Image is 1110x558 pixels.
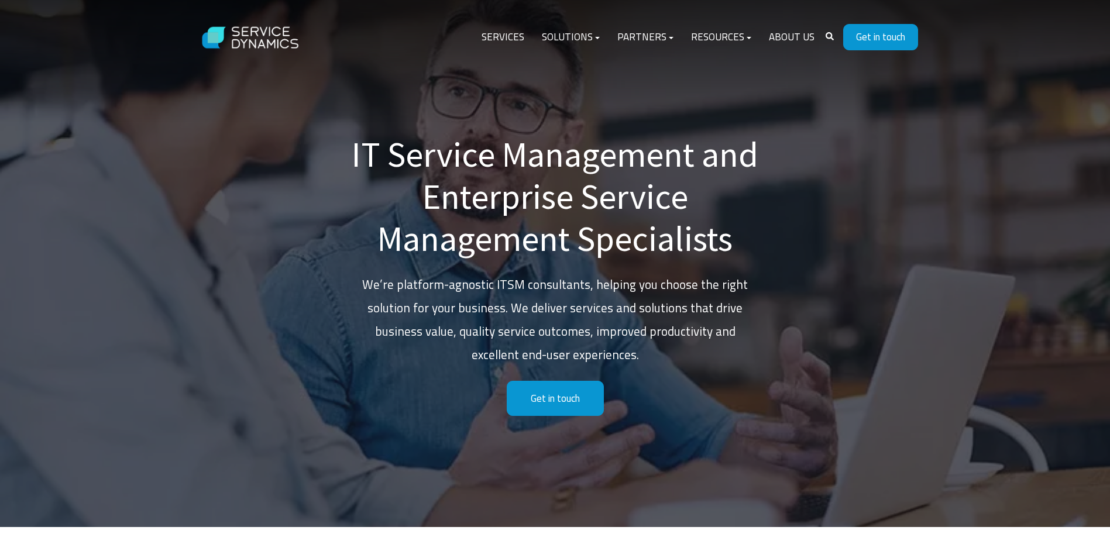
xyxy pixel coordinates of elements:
[350,273,760,367] p: We’re platform-agnostic ITSM consultants, helping you choose the right solution for your business...
[473,23,533,51] a: Services
[609,23,682,51] a: Partners
[350,133,760,260] h1: IT Service Management and Enterprise Service Management Specialists
[507,381,604,416] a: Get in touch
[843,24,918,50] a: Get in touch
[533,23,609,51] a: Solutions
[682,23,760,51] a: Resources
[193,15,310,60] img: Service Dynamics Logo - White
[760,23,823,51] a: About Us
[473,23,823,51] div: Navigation Menu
